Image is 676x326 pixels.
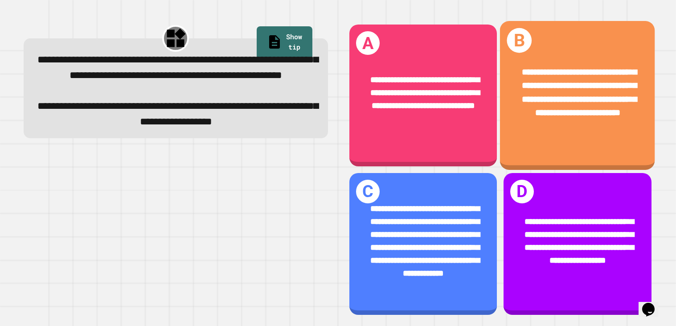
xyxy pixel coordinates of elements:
[257,26,312,59] a: Show tip
[356,31,380,55] h1: A
[507,28,532,53] h1: B
[510,180,534,203] h1: D
[639,290,667,317] iframe: chat widget
[356,180,380,203] h1: C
